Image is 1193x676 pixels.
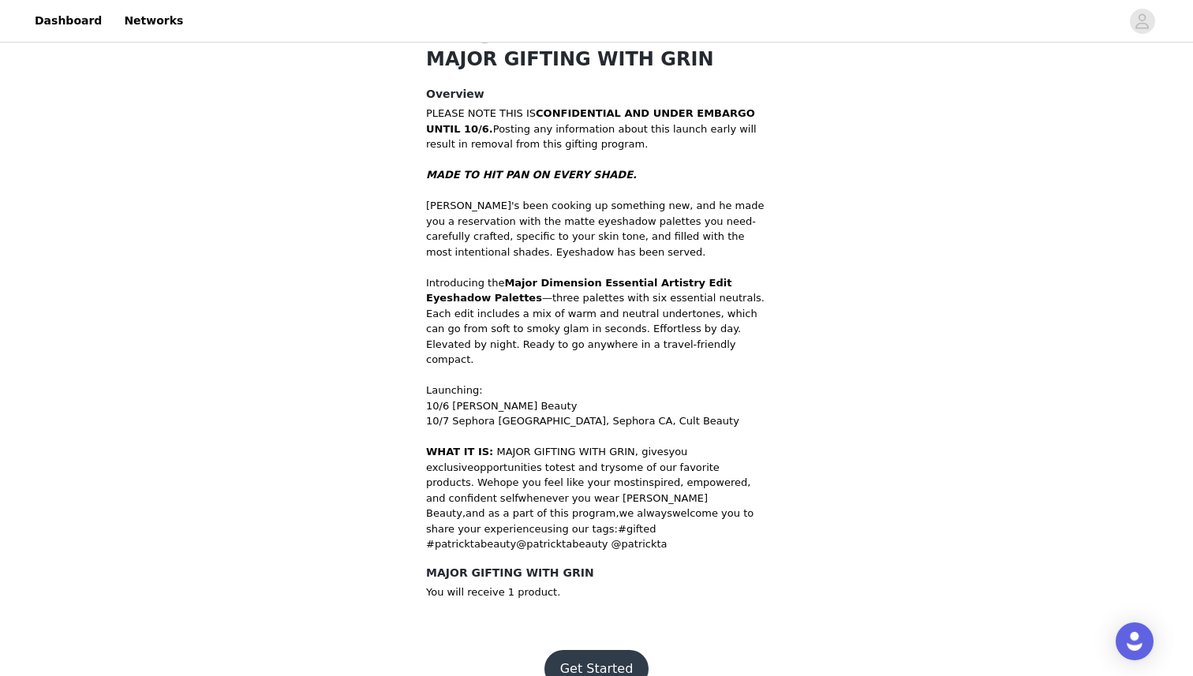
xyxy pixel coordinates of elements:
span: welcome you to share your ex [426,507,754,535]
strong: MADE TO HIT PAN ON EVERY SHADE. [426,169,637,181]
span: confident self [449,492,518,504]
span: inspired, empowered, and [426,476,750,504]
strong: CONFIDENTIAL AND UNDER EMBARGO UNTIL 10/6. [426,107,755,135]
span: gifted [626,523,656,535]
a: Dashboard [25,3,111,39]
span: opportunities to [473,461,555,473]
span: as a part of this program [488,507,616,519]
h4: MAJOR GIFTING WITH GRIN [426,565,767,581]
span: gives [641,446,668,458]
p: Launching: [426,383,767,398]
a: Networks [114,3,193,39]
span: you [668,446,687,458]
strong: Major Dimension Essential Artistry Edit Eyeshadow Palettes [426,277,731,304]
span: e [487,476,493,488]
span: MAJOR GIFTING WITH GRIN [496,446,634,458]
span: @patricktabeauty [516,538,608,550]
span: W [477,476,487,488]
span: and [466,507,484,519]
div: avatar [1135,9,1150,34]
span: using our tag [541,523,609,535]
span: hope you feel like your most [493,476,639,488]
span: . [471,476,474,488]
span: we always [619,507,672,519]
h1: MAJOR GIFTING WITH GRIN [426,45,767,73]
h4: Overview [426,86,767,103]
span: perience [426,523,674,551]
span: # [426,538,435,550]
span: @patrickta [611,538,668,550]
p: You will receive 1 product. [426,584,767,600]
span: whenever you wear [PERSON_NAME] Beauty, [426,492,708,520]
span: , [635,446,638,458]
p: 10/6 [PERSON_NAME] Beauty 10/7 Sephora [GEOGRAPHIC_DATA], Sephora CA, Cult Beauty [426,398,767,429]
span: # [618,523,626,535]
p: Introducing the —three palettes with six essential neutrals. Each edit includes a mix of warm and... [426,275,767,368]
span: test and try [555,461,615,473]
span: exclusive [426,461,473,473]
span: , [615,507,619,519]
span: patricktabeauty [435,538,516,550]
div: Open Intercom Messenger [1116,622,1154,660]
span: s [609,523,615,535]
p: PLEASE NOTE THIS IS Posting any information about this launch early will result in removal from t... [426,106,767,152]
span: : [615,523,618,535]
p: [PERSON_NAME]'s been cooking up something new, and he made you a reservation with the matte eyesh... [426,198,767,260]
strong: WHAT IT IS: [426,446,493,458]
